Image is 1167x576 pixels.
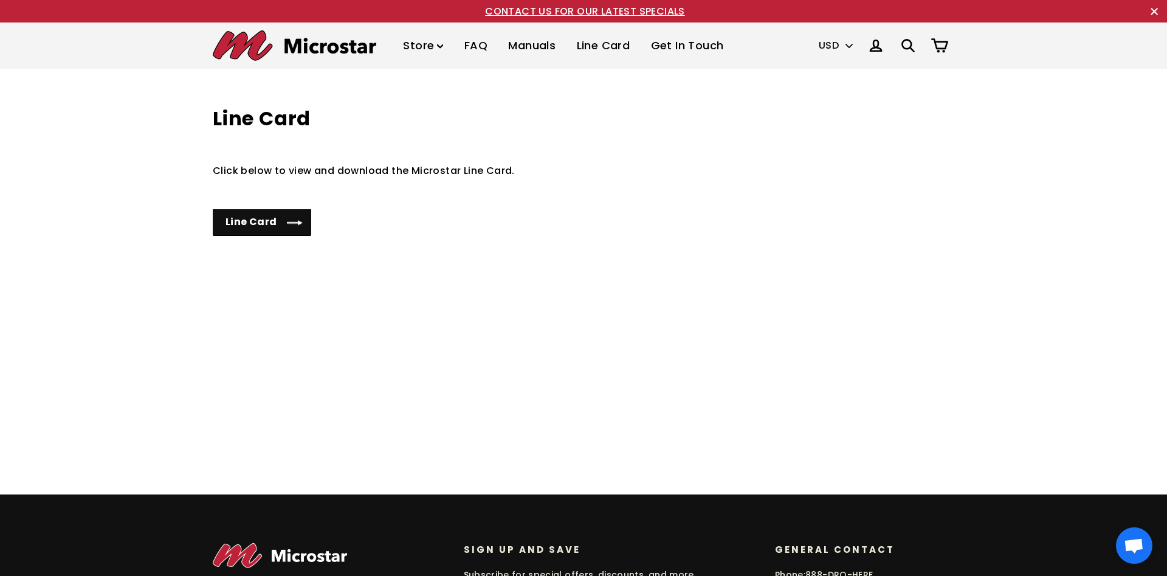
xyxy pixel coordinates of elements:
p: Sign up and save [464,543,757,556]
a: Manuals [499,28,565,64]
img: Microstar Electronics [213,30,376,61]
ul: Primary [394,28,732,64]
img: Microstar Electronics [213,543,347,568]
p: General Contact [775,543,947,556]
a: FAQ [455,28,497,64]
a: Line Card [213,209,311,235]
p: Click below to view and download the Microstar Line Card. [213,163,765,179]
h1: Line Card [213,105,765,133]
a: Line Card [568,28,639,64]
a: CONTACT US FOR OUR LATEST SPECIALS [485,4,685,18]
a: Chat megnyitása [1116,527,1152,564]
a: Store [394,28,452,64]
a: Get In Touch [642,28,733,64]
